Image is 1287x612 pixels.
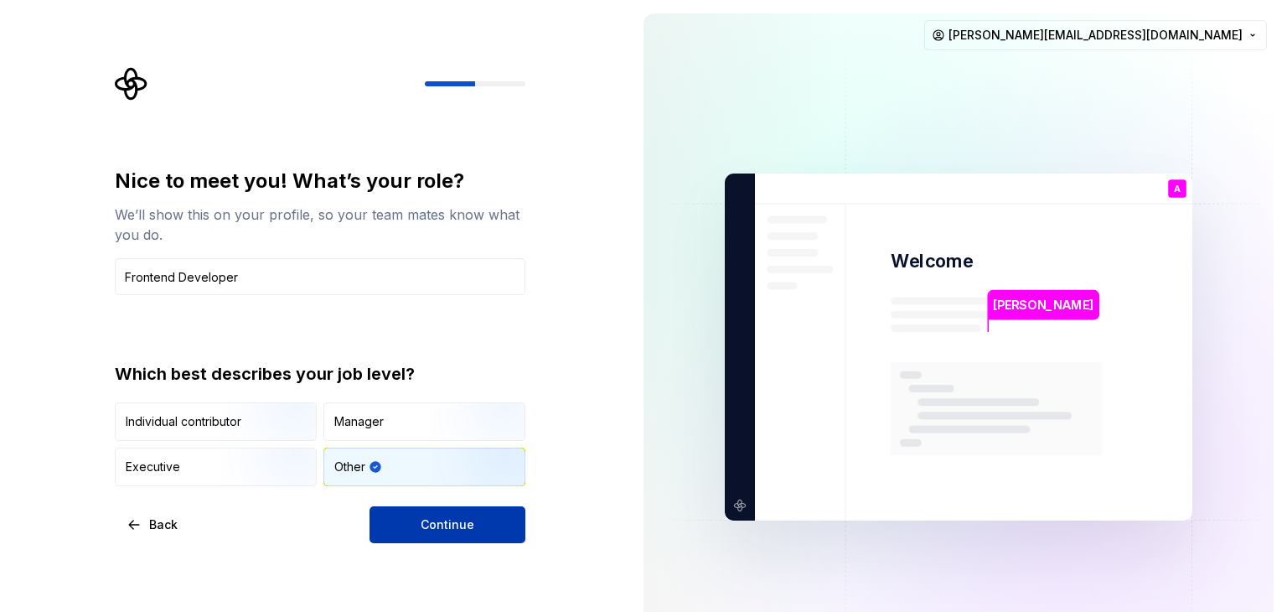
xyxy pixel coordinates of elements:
[370,506,525,543] button: Continue
[126,413,241,430] div: Individual contributor
[421,516,474,533] span: Continue
[115,168,525,194] div: Nice to meet you! What’s your role?
[115,67,148,101] svg: Supernova Logo
[924,20,1267,50] button: [PERSON_NAME][EMAIL_ADDRESS][DOMAIN_NAME]
[1174,184,1181,194] p: A
[891,249,973,273] p: Welcome
[115,258,525,295] input: Job title
[126,459,180,475] div: Executive
[115,205,525,245] div: We’ll show this on your profile, so your team mates know what you do.
[334,413,384,430] div: Manager
[334,459,365,475] div: Other
[115,506,192,543] button: Back
[948,27,1243,44] span: [PERSON_NAME][EMAIL_ADDRESS][DOMAIN_NAME]
[115,362,525,386] div: Which best describes your job level?
[993,296,1093,314] p: [PERSON_NAME]
[149,516,178,533] span: Back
